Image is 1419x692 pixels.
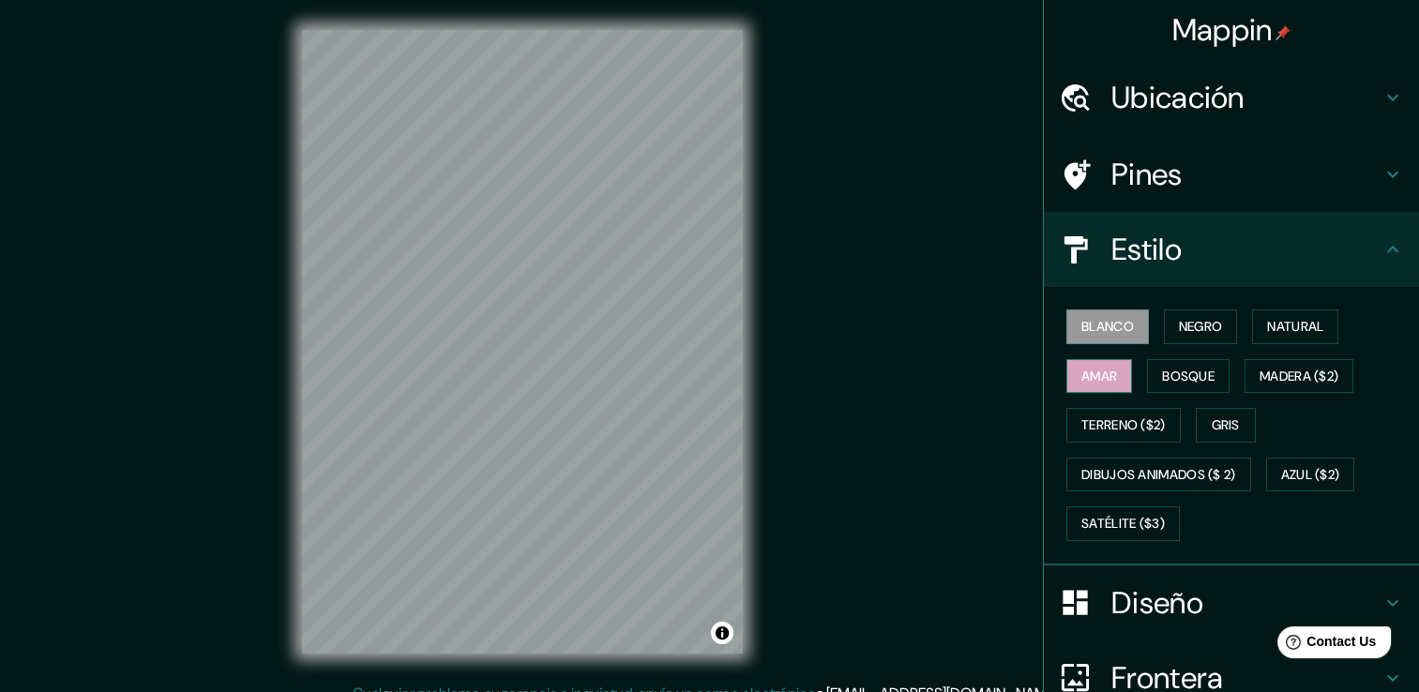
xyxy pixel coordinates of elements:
[1066,408,1181,443] button: Terreno ($2)
[1212,414,1240,437] font: Gris
[1281,463,1340,487] font: Azul ($2)
[1111,231,1381,268] h4: Estilo
[1111,584,1381,622] h4: Diseño
[1252,619,1398,671] iframe: Help widget launcher
[1179,315,1223,338] font: Negro
[302,30,743,654] canvas: Mapa
[1267,315,1323,338] font: Natural
[1164,309,1238,344] button: Negro
[711,622,733,644] button: Alternar atribución
[1081,315,1134,338] font: Blanco
[1260,365,1338,388] font: Madera ($2)
[1252,309,1338,344] button: Natural
[1196,408,1256,443] button: Gris
[1162,365,1215,388] font: Bosque
[1066,359,1132,394] button: Amar
[1245,359,1353,394] button: Madera ($2)
[1081,414,1166,437] font: Terreno ($2)
[1081,365,1117,388] font: Amar
[1266,458,1355,492] button: Azul ($2)
[1111,79,1381,116] h4: Ubicación
[1276,25,1291,40] img: pin-icon.png
[1066,506,1180,541] button: Satélite ($3)
[1044,137,1419,212] div: Pines
[1066,458,1251,492] button: Dibujos animados ($ 2)
[1044,60,1419,135] div: Ubicación
[1044,212,1419,287] div: Estilo
[1066,309,1149,344] button: Blanco
[1172,10,1273,50] font: Mappin
[1111,156,1381,193] h4: Pines
[1044,565,1419,640] div: Diseño
[1081,512,1165,535] font: Satélite ($3)
[1147,359,1230,394] button: Bosque
[1081,463,1236,487] font: Dibujos animados ($ 2)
